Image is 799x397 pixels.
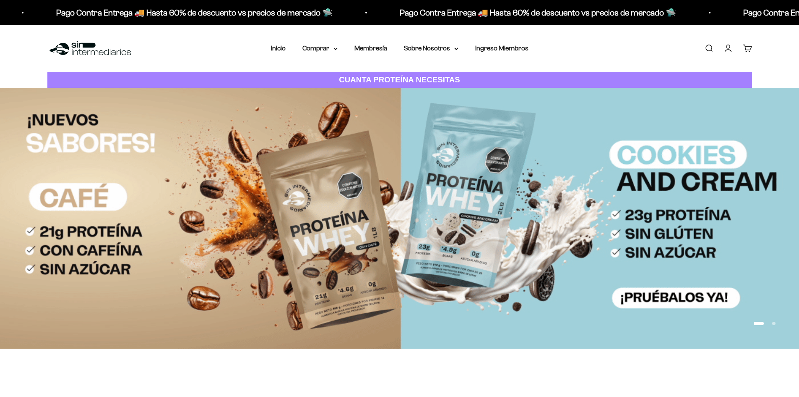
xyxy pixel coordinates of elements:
[47,72,752,88] a: CUANTA PROTEÍNA NECESITAS
[354,45,387,52] a: Membresía
[475,45,528,52] a: Ingreso Miembros
[404,43,458,54] summary: Sobre Nosotros
[271,45,286,52] a: Inicio
[302,43,338,54] summary: Comprar
[295,6,572,19] p: Pago Contra Entrega 🚚 Hasta 60% de descuento vs precios de mercado 🛸
[339,75,460,84] strong: CUANTA PROTEÍNA NECESITAS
